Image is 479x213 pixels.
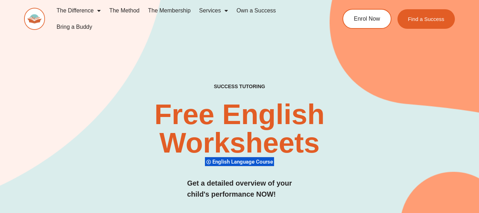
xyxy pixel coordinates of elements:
nav: Menu [52,2,318,35]
div: English Language Course [205,157,274,166]
a: The Method [105,2,144,19]
span: English Language Course [212,159,275,165]
a: Bring a Buddy [52,19,96,35]
h2: Free English Worksheets​ [97,100,381,157]
a: Services [195,2,232,19]
span: Enrol Now [354,16,380,22]
span: Find a Success [408,16,445,22]
a: Own a Success [232,2,280,19]
a: The Membership [144,2,195,19]
a: Enrol Now [342,9,391,29]
a: The Difference [52,2,105,19]
h3: Get a detailed overview of your child's performance NOW! [187,178,292,200]
h4: SUCCESS TUTORING​ [176,84,303,90]
a: Find a Success [397,9,455,29]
